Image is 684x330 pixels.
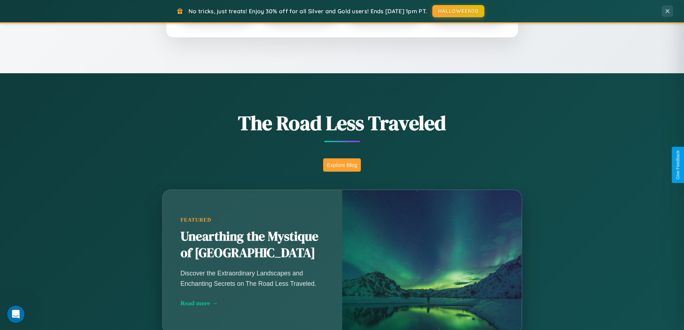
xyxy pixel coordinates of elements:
h2: Unearthing the Mystique of [GEOGRAPHIC_DATA] [181,228,324,261]
iframe: Intercom live chat [7,306,24,323]
h1: The Road Less Traveled [127,109,558,137]
button: Explore Blog [323,158,361,172]
button: HALLOWEEN30 [432,5,484,17]
div: Featured [181,217,324,223]
div: Give Feedback [675,150,680,180]
p: Discover the Extraordinary Landscapes and Enchanting Secrets on The Road Less Traveled. [181,268,324,288]
span: No tricks, just treats! Enjoy 30% off for all Silver and Gold users! Ends [DATE] 1pm PT. [189,8,427,15]
div: Read more → [181,299,324,307]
